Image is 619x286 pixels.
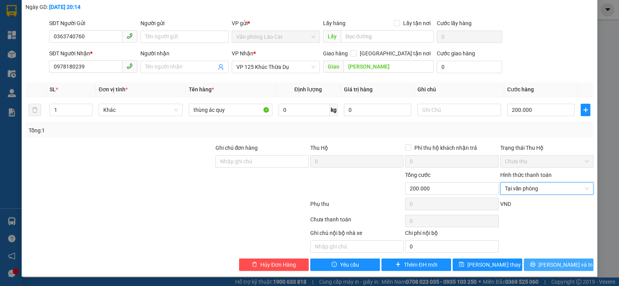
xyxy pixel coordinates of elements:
[395,262,401,268] span: plus
[404,260,437,269] span: Thêm ĐH mới
[73,40,145,50] b: Gửi khách hàng
[417,104,501,116] input: Ghi Chú
[459,262,464,268] span: save
[340,260,359,269] span: Yêu cầu
[189,104,272,116] input: VD: Bàn, Ghế
[467,260,529,269] span: [PERSON_NAME] thay đổi
[500,201,511,207] span: VND
[232,19,320,27] div: VP gửi
[84,56,134,73] h1: 4DZ8A9SR
[218,64,224,70] span: user-add
[310,259,380,271] button: exclamation-circleYêu cầu
[500,144,593,152] div: Trạng thái Thu Hộ
[29,126,239,135] div: Tổng: 1
[239,259,309,271] button: deleteHủy Đơn Hàng
[530,262,535,268] span: printer
[507,86,534,92] span: Cước hàng
[500,172,552,178] label: Hình thức thanh toán
[310,145,328,151] span: Thu Hộ
[323,20,345,26] span: Lấy hàng
[437,50,475,57] label: Cước giao hàng
[323,50,348,57] span: Giao hàng
[49,19,137,27] div: SĐT Người Gửi
[411,144,480,152] span: Phí thu hộ khách nhận trả
[189,86,214,92] span: Tên hàng
[344,86,373,92] span: Giá trị hàng
[103,104,178,116] span: Khác
[10,10,48,48] img: logo.jpg
[437,20,472,26] label: Cước lấy hàng
[236,61,315,73] span: VP 125 Khúc Thừa Dụ
[330,104,338,116] span: kg
[43,29,176,38] li: Hotline: 19003239 - 0926.621.621
[26,3,119,11] div: Ngày GD:
[581,107,590,113] span: plus
[310,229,404,240] div: Ghi chú nội bộ nhà xe
[43,19,176,29] li: Số [GEOGRAPHIC_DATA], [GEOGRAPHIC_DATA]
[357,49,434,58] span: [GEOGRAPHIC_DATA] tận nơi
[323,60,344,73] span: Giao
[437,61,502,73] input: Cước giao hàng
[581,104,590,116] button: plus
[524,259,593,271] button: printer[PERSON_NAME] và In
[505,183,589,194] span: Tại văn phòng
[260,260,296,269] span: Hủy Đơn Hàng
[309,215,404,229] div: Chưa thanh toán
[140,19,229,27] div: Người gửi
[437,31,502,43] input: Cước lấy hàng
[99,86,128,92] span: Đơn vị tính
[49,4,80,10] b: [DATE] 20:14
[252,262,257,268] span: delete
[309,200,404,213] div: Phụ thu
[10,56,79,82] b: GỬI : Văn phòng Lào Cai
[400,19,434,27] span: Lấy tận nơi
[294,86,322,92] span: Định lượng
[453,259,522,271] button: save[PERSON_NAME] thay đổi
[344,60,434,73] input: Dọc đường
[236,31,315,43] span: Văn phòng Lào Cai
[232,50,253,57] span: VP Nhận
[381,259,451,271] button: plusThêm ĐH mới
[405,172,431,178] span: Tổng cước
[127,33,133,39] span: phone
[215,155,309,168] input: Ghi chú đơn hàng
[29,104,41,116] button: delete
[127,63,133,69] span: phone
[341,30,434,43] input: Dọc đường
[414,82,504,97] th: Ghi chú
[323,30,341,43] span: Lấy
[332,262,337,268] span: exclamation-circle
[49,49,137,58] div: SĐT Người Nhận
[140,49,229,58] div: Người nhận
[505,156,589,167] span: Chưa thu
[58,9,159,19] b: [PERSON_NAME] Sunrise
[539,260,593,269] span: [PERSON_NAME] và In
[310,240,404,253] input: Nhập ghi chú
[405,229,498,240] div: Chi phí nội bộ
[50,86,56,92] span: SL
[215,145,258,151] label: Ghi chú đơn hàng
